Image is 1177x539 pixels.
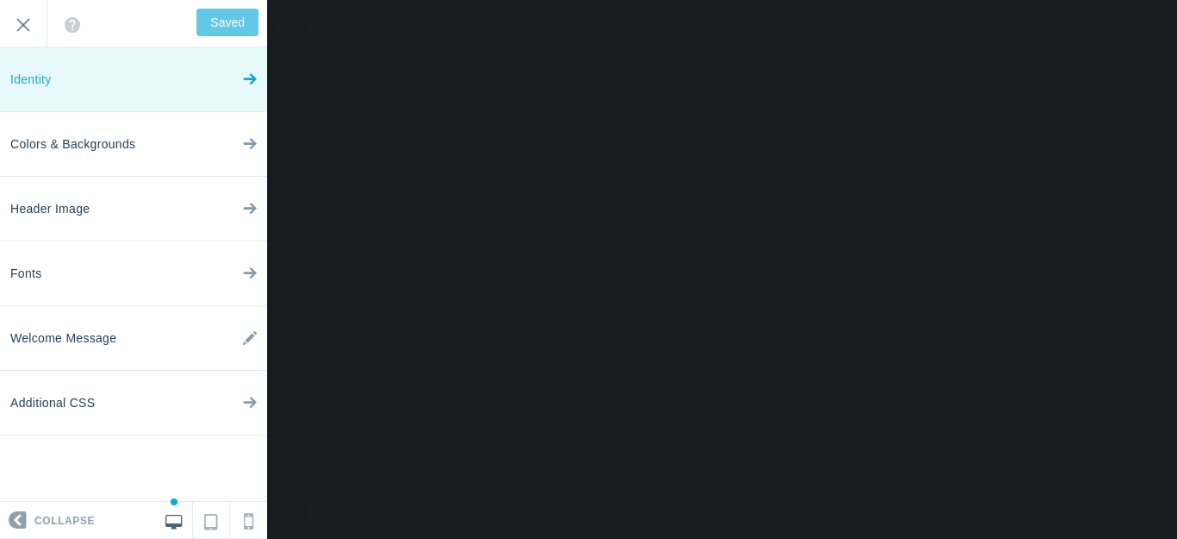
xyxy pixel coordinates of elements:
[10,306,116,371] span: Welcome Message
[10,47,52,112] span: Identity
[10,112,135,177] span: Colors & Backgrounds
[34,503,95,539] span: Collapse
[10,177,90,241] span: Header Image
[10,241,42,306] span: Fonts
[10,371,95,436] span: Additional CSS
